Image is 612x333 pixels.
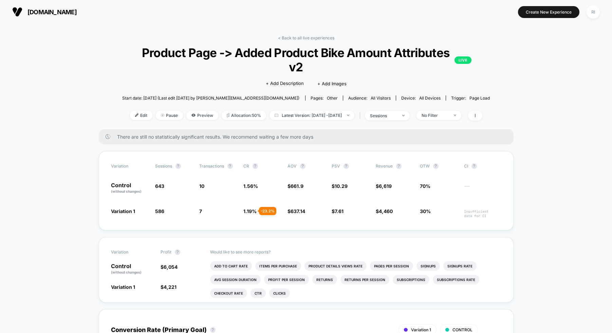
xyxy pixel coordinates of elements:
span: 661.9 [291,183,303,189]
span: AOV [288,163,297,169]
span: 4,221 [164,284,177,290]
span: OTW [420,163,457,169]
span: Product Page -> Added Product Bike Amount Attributes v2 [141,46,471,74]
span: 6,054 [164,264,178,270]
li: Signups Rate [443,261,477,271]
li: Profit Per Session [264,275,309,284]
span: 643 [155,183,164,189]
a: < Back to all live experiences [278,35,334,40]
li: Items Per Purchase [255,261,301,271]
li: Subscriptions [393,275,429,284]
span: other [327,95,338,101]
span: | [358,111,365,121]
span: 70% [420,183,430,189]
span: There are still no statistically significant results. We recommend waiting a few more days [117,134,500,140]
img: end [454,115,456,116]
div: No Filter [422,113,449,118]
div: sessions [370,113,397,118]
li: Pages Per Session [370,261,413,271]
button: ? [210,327,216,333]
span: Variation 1 [411,327,431,332]
button: ? [175,163,181,169]
button: ? [344,163,349,169]
span: Revenue [376,163,393,169]
span: $ [332,208,344,214]
div: Trigger: [451,95,490,101]
span: CONTROL [452,327,472,332]
li: Avg Session Duration [210,275,261,284]
span: Variation [111,163,148,169]
span: [DOMAIN_NAME] [27,8,77,16]
li: Product Details Views Rate [304,261,367,271]
span: + Add Images [317,81,347,86]
span: CR [243,163,249,169]
span: Sessions [155,163,172,169]
span: $ [288,183,303,189]
li: Returns Per Session [340,275,389,284]
span: $ [376,208,393,214]
div: Audience: [348,95,391,101]
span: 10 [199,183,204,189]
span: (without changes) [111,189,142,193]
span: Pause [156,111,183,120]
div: - 23.2 % [259,207,276,215]
img: calendar [275,113,278,117]
span: --- [464,184,501,194]
span: Variation [111,249,148,255]
span: 637.14 [291,208,305,214]
span: Start date: [DATE] (Last edit [DATE] by [PERSON_NAME][EMAIL_ADDRESS][DOMAIN_NAME]) [122,95,299,101]
li: Subscriptions Rate [433,275,479,284]
p: Control [111,263,154,275]
span: PSV [332,163,340,169]
span: Transactions [199,163,224,169]
span: 7.61 [335,208,344,214]
li: Signups [416,261,440,271]
button: ? [227,163,233,169]
span: 4,460 [379,208,393,214]
img: rebalance [227,113,229,117]
span: Page Load [469,95,490,101]
button: Create New Experience [518,6,579,18]
span: All Visitors [371,95,391,101]
button: ? [253,163,258,169]
span: Variation 1 [111,208,135,214]
button: [DOMAIN_NAME] [10,6,79,17]
span: $ [288,208,305,214]
span: Latest Version: [DATE] - [DATE] [270,111,354,120]
button: ? [396,163,402,169]
span: $ [161,284,177,290]
span: 7 [199,208,202,214]
button: ? [300,163,305,169]
p: Control [111,182,148,194]
span: $ [332,183,348,189]
p: LIVE [455,56,471,64]
img: Visually logo [12,7,22,17]
p: Would like to see more reports? [210,249,501,255]
span: all devices [419,95,441,101]
span: Variation 1 [111,284,135,290]
span: Allocation: 50% [222,111,266,120]
span: CI [464,163,501,169]
span: 1.56 % [243,183,258,189]
li: Checkout Rate [210,288,247,298]
li: Clicks [269,288,290,298]
button: RI [585,5,602,19]
div: Pages: [311,95,338,101]
span: 30% [420,208,431,214]
li: Returns [312,275,337,284]
span: Preview [186,111,218,120]
span: Insufficient data for CI [464,209,501,218]
span: Device: [396,95,446,101]
span: + Add Description [266,80,304,87]
span: Edit [130,111,152,120]
button: ? [471,163,477,169]
button: ? [175,249,180,255]
span: 1.19 % [243,208,257,214]
img: end [347,115,349,116]
span: Profit [161,249,171,255]
span: $ [161,264,178,270]
li: Add To Cart Rate [210,261,252,271]
span: 10.29 [335,183,348,189]
span: 586 [155,208,164,214]
img: edit [135,113,138,117]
